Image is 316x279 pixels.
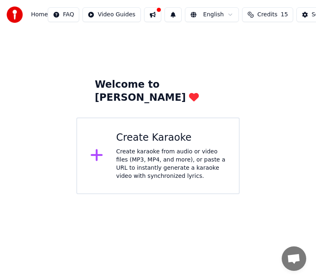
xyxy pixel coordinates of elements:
span: 15 [281,11,288,19]
div: Welcome to [PERSON_NAME] [95,78,221,104]
div: Create karaoke from audio or video files (MP3, MP4, and more), or paste a URL to instantly genera... [116,148,226,180]
button: Credits15 [242,7,293,22]
span: Home [31,11,48,19]
button: FAQ [48,7,79,22]
span: Credits [257,11,277,19]
nav: breadcrumb [31,11,48,19]
img: youka [7,7,23,23]
button: Video Guides [82,7,140,22]
a: Open chat [282,246,306,271]
div: Create Karaoke [116,131,226,144]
